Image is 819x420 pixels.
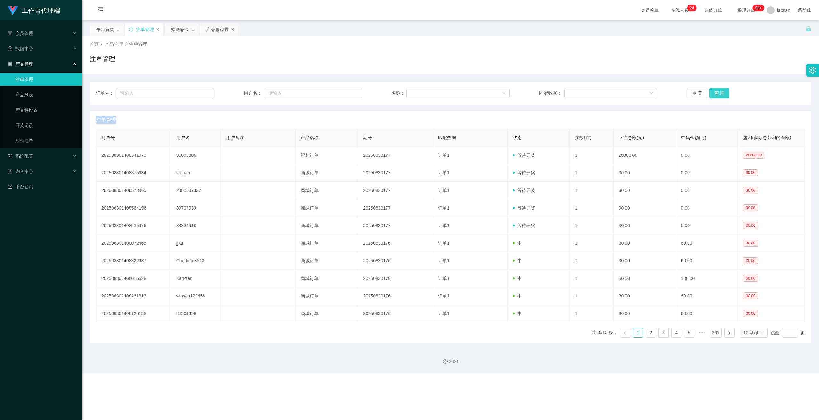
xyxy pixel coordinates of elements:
sup: 24 [687,5,696,11]
td: 30.00 [614,252,676,270]
span: 30.00 [743,292,758,299]
span: 订单1 [438,188,449,193]
li: 4 [671,328,681,338]
td: 20250830177 [358,217,433,234]
td: 202508301408016628 [96,270,171,287]
i: 图标: left [623,331,627,335]
td: 60.00 [676,305,738,322]
input: 请输入 [265,88,362,98]
span: 订单1 [438,153,449,158]
td: 202508301408535976 [96,217,171,234]
span: 订单1 [438,241,449,246]
td: 2082637337 [171,182,221,199]
td: 商城订单 [296,270,358,287]
td: 202508301408126138 [96,305,171,322]
i: 图标: close [116,28,120,32]
span: 30.00 [743,257,758,264]
p: 2 [690,5,692,11]
td: 商城订单 [296,199,358,217]
span: 盈利(实际总获利的金额) [743,135,791,140]
td: 0.00 [676,199,738,217]
td: 20250830177 [358,199,433,217]
li: 5 [684,328,694,338]
td: 1 [570,252,613,270]
span: 注数(注) [575,135,591,140]
i: 图标: down [649,91,653,96]
a: 361 [710,328,721,337]
span: 订单1 [438,205,449,210]
td: 商城订单 [296,217,358,234]
li: 361 [710,328,721,338]
a: 即时注单 [15,134,77,147]
td: 1 [570,305,613,322]
span: 等待开奖 [513,205,535,210]
td: 202508301408573465 [96,182,171,199]
li: 2 [646,328,656,338]
span: 用户名： [244,90,265,97]
span: 产品管理 [8,61,33,67]
i: 图标: down [760,331,764,335]
span: 内容中心 [8,169,33,174]
i: 图标: form [8,154,12,158]
td: 商城订单 [296,287,358,305]
span: 名称： [391,90,406,97]
span: 注单管理 [129,42,147,47]
span: 首页 [90,42,99,47]
li: 下一页 [724,328,735,338]
td: 100.00 [676,270,738,287]
span: 等待开奖 [513,223,535,228]
i: 图标: table [8,31,12,36]
a: 注单管理 [15,73,77,86]
input: 请输入 [116,88,214,98]
td: 0.00 [676,164,738,182]
li: 向后 5 页 [697,328,707,338]
td: Charlotte8513 [171,252,221,270]
a: 3 [659,328,668,337]
span: / [101,42,102,47]
span: ••• [697,328,707,338]
td: 30.00 [614,305,676,322]
span: 产品管理 [105,42,123,47]
i: 图标: global [798,8,802,12]
td: 90.00 [614,199,676,217]
i: 图标: unlock [806,26,811,32]
td: 28000.00 [614,147,676,164]
button: 查 询 [709,88,730,98]
h1: 工作台代理端 [22,0,60,21]
span: 在线人数 [668,8,692,12]
td: 1 [570,182,613,199]
div: 2021 [87,358,814,365]
li: 1 [633,328,643,338]
td: 商城订单 [296,164,358,182]
i: 图标: sync [129,27,133,32]
td: 60.00 [676,234,738,252]
td: viviaan [171,164,221,182]
span: 订单号： [96,90,116,97]
span: 中 [513,276,522,281]
td: 202508301408341979 [96,147,171,164]
td: 1 [570,147,613,164]
span: 90.00 [743,204,758,211]
span: 用户备注 [226,135,244,140]
span: 中 [513,293,522,298]
a: 产品列表 [15,88,77,101]
td: jjtan [171,234,221,252]
td: 202508301408564196 [96,199,171,217]
td: 202508301408375634 [96,164,171,182]
span: 30.00 [743,310,758,317]
h1: 注单管理 [90,54,115,64]
td: 20250830176 [358,234,433,252]
i: 图标: down [502,91,506,96]
td: 1 [570,287,613,305]
a: 产品预设置 [15,104,77,116]
span: 中 [513,258,522,263]
span: 订单1 [438,311,449,316]
i: 图标: right [728,331,731,335]
td: 30.00 [614,217,676,234]
span: 中奖金额(元) [681,135,706,140]
span: 下注总额(元) [619,135,644,140]
td: 20250830177 [358,164,433,182]
td: 20250830176 [358,270,433,287]
i: 图标: close [191,28,195,32]
td: 30.00 [614,182,676,199]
